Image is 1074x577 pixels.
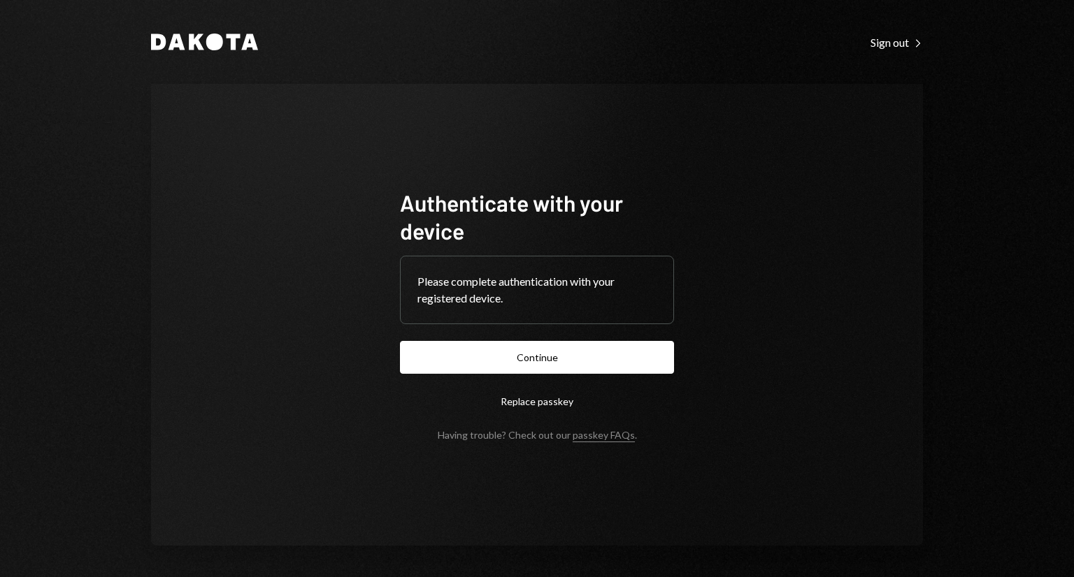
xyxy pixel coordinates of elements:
button: Replace passkey [400,385,674,418]
a: Sign out [871,34,923,50]
button: Continue [400,341,674,374]
div: Sign out [871,36,923,50]
a: passkey FAQs [573,429,635,442]
div: Having trouble? Check out our . [438,429,637,441]
div: Please complete authentication with your registered device. [417,273,657,307]
h1: Authenticate with your device [400,189,674,244]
